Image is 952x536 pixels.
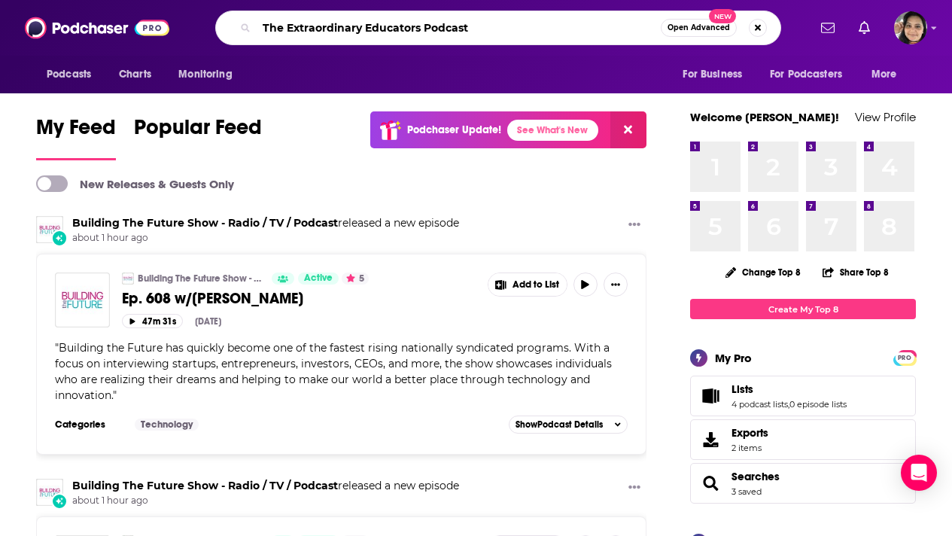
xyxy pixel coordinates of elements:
img: Podchaser - Follow, Share and Rate Podcasts [25,14,169,42]
span: Exports [731,426,768,440]
a: Popular Feed [134,114,262,160]
a: Building The Future Show - Radio / TV / Podcast [72,216,338,230]
h3: released a new episode [72,216,459,230]
h3: released a new episode [72,479,459,493]
a: Building The Future Show - Radio / TV / Podcast [138,273,262,285]
img: Building The Future Show - Radio / TV / Podcast [122,273,134,285]
span: Exports [695,429,725,450]
input: Search podcasts, credits, & more... [257,16,661,40]
span: Open Advanced [668,24,730,32]
a: Create My Top 8 [690,299,916,319]
button: open menu [861,60,916,89]
span: Ep. 608 w/[PERSON_NAME] [122,289,303,308]
button: Show profile menu [894,11,927,44]
p: Podchaser Update! [407,123,501,136]
span: , [788,399,789,410]
button: Open AdvancedNew [661,19,737,37]
a: Searches [731,470,780,483]
span: Active [304,271,333,286]
span: PRO [896,352,914,364]
h3: Categories [55,419,123,431]
span: Show Podcast Details [516,419,603,430]
button: open menu [168,60,251,89]
span: Charts [119,64,151,85]
button: Show More Button [622,216,646,235]
a: Technology [135,419,199,431]
span: For Podcasters [770,64,842,85]
a: Building The Future Show - Radio / TV / Podcast [72,479,338,492]
span: Logged in as shelbyjanner [894,11,927,44]
span: 2 items [731,443,768,453]
button: Share Top 8 [822,257,890,287]
div: Open Intercom Messenger [901,455,937,491]
div: My Pro [715,351,752,365]
button: 47m 31s [122,314,183,328]
a: PRO [896,352,914,363]
a: 4 podcast lists [731,399,788,410]
span: about 1 hour ago [72,232,459,245]
button: open menu [760,60,864,89]
img: User Profile [894,11,927,44]
button: open menu [36,60,111,89]
a: 0 episode lists [789,399,847,410]
a: Show notifications dropdown [853,15,876,41]
span: Building the Future has quickly become one of the fastest rising nationally syndicated programs. ... [55,341,612,402]
span: Lists [731,382,753,396]
a: My Feed [36,114,116,160]
div: New Episode [51,230,68,246]
span: Podcasts [47,64,91,85]
a: Active [298,273,339,285]
button: 5 [342,273,369,285]
button: ShowPodcast Details [509,416,628,434]
span: about 1 hour ago [72,495,459,507]
span: Add to List [512,279,559,291]
a: 3 saved [731,486,762,497]
button: open menu [672,60,761,89]
a: View Profile [855,110,916,124]
span: New [709,9,736,23]
span: My Feed [36,114,116,149]
a: New Releases & Guests Only [36,175,234,192]
div: New Episode [51,493,68,510]
a: Show notifications dropdown [815,15,841,41]
span: " " [55,341,612,402]
img: Building The Future Show - Radio / TV / Podcast [36,479,63,506]
span: More [871,64,897,85]
span: Monitoring [178,64,232,85]
button: Show More Button [604,273,628,297]
span: Searches [690,463,916,504]
span: For Business [683,64,742,85]
span: Popular Feed [134,114,262,149]
span: Lists [690,376,916,416]
a: Lists [731,382,847,396]
a: See What's New [507,120,598,141]
img: Building The Future Show - Radio / TV / Podcast [36,216,63,243]
div: [DATE] [195,316,221,327]
div: Search podcasts, credits, & more... [215,11,781,45]
a: Searches [695,473,725,494]
button: Show More Button [488,273,567,296]
button: Show More Button [622,479,646,498]
a: Welcome [PERSON_NAME]! [690,110,839,124]
a: Ep. 608 w/[PERSON_NAME] [122,289,477,308]
button: Change Top 8 [716,263,810,282]
a: Exports [690,419,916,460]
a: Charts [109,60,160,89]
img: Ep. 608 w/George Gebhart [55,273,110,327]
a: Lists [695,385,725,407]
